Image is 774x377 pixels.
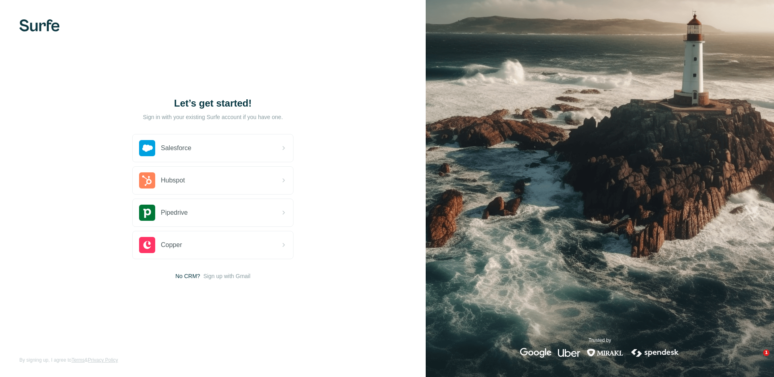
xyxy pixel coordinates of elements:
[161,240,182,250] span: Copper
[132,97,293,110] h1: Let’s get started!
[139,205,155,221] img: pipedrive's logo
[19,19,60,31] img: Surfe's logo
[19,356,118,364] span: By signing up, I agree to &
[630,348,680,358] img: spendesk's logo
[747,350,766,369] iframe: Intercom live chat
[88,357,118,363] a: Privacy Policy
[763,350,770,356] span: 1
[139,140,155,156] img: salesforce's logo
[161,143,191,153] span: Salesforce
[161,208,188,218] span: Pipedrive
[520,348,551,358] img: google's logo
[175,272,200,280] span: No CRM?
[203,272,250,280] button: Sign up with Gmail
[587,348,624,358] img: mirakl's logo
[139,237,155,253] img: copper's logo
[71,357,85,363] a: Terms
[139,172,155,188] img: hubspot's logo
[558,348,580,358] img: uber's logo
[161,176,185,185] span: Hubspot
[589,337,611,344] p: Trusted by
[143,113,283,121] p: Sign in with your existing Surfe account if you have one.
